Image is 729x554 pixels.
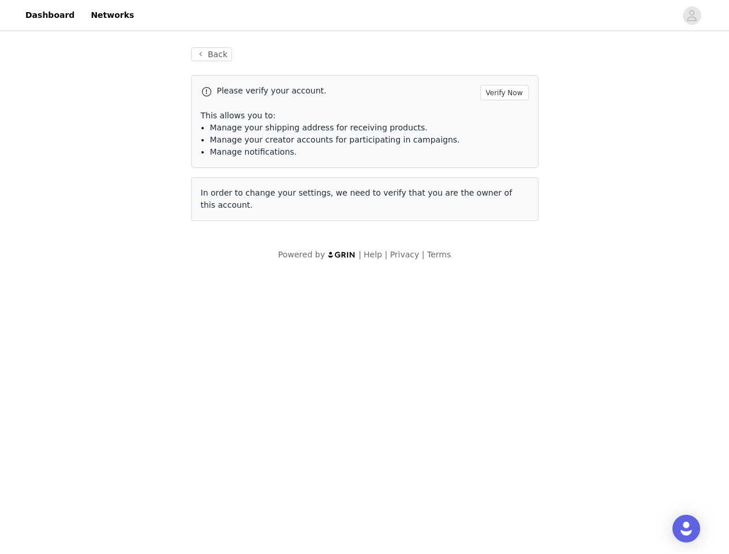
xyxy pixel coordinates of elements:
span: | [358,250,361,259]
span: Manage your creator accounts for participating in campaigns. [210,135,460,144]
div: Open Intercom Messenger [672,515,700,542]
span: | [422,250,425,259]
a: Dashboard [18,2,81,28]
div: avatar [686,6,697,25]
span: | [384,250,387,259]
p: Please verify your account. [217,85,476,97]
button: Back [191,47,233,61]
a: Help [364,250,382,259]
img: logo [327,251,356,259]
span: Manage your shipping address for receiving products. [210,123,428,132]
span: In order to change your settings, we need to verify that you are the owner of this account. [201,188,513,209]
span: Powered by [278,250,325,259]
a: Terms [427,250,451,259]
p: This allows you to: [201,110,529,122]
button: Verify Now [480,85,529,100]
a: Privacy [390,250,420,259]
a: Networks [84,2,141,28]
span: Manage notifications. [210,147,297,156]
